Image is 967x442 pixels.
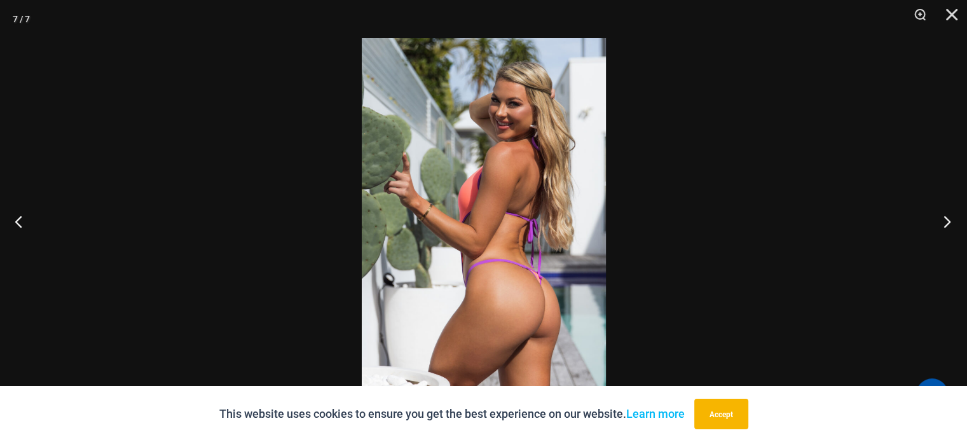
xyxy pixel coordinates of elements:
[219,404,685,424] p: This website uses cookies to ensure you get the best experience on our website.
[362,38,606,404] img: Wild Card Neon Bliss 819 One Piece 02
[919,190,967,253] button: Next
[626,407,685,420] a: Learn more
[13,10,30,29] div: 7 / 7
[694,399,748,429] button: Accept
